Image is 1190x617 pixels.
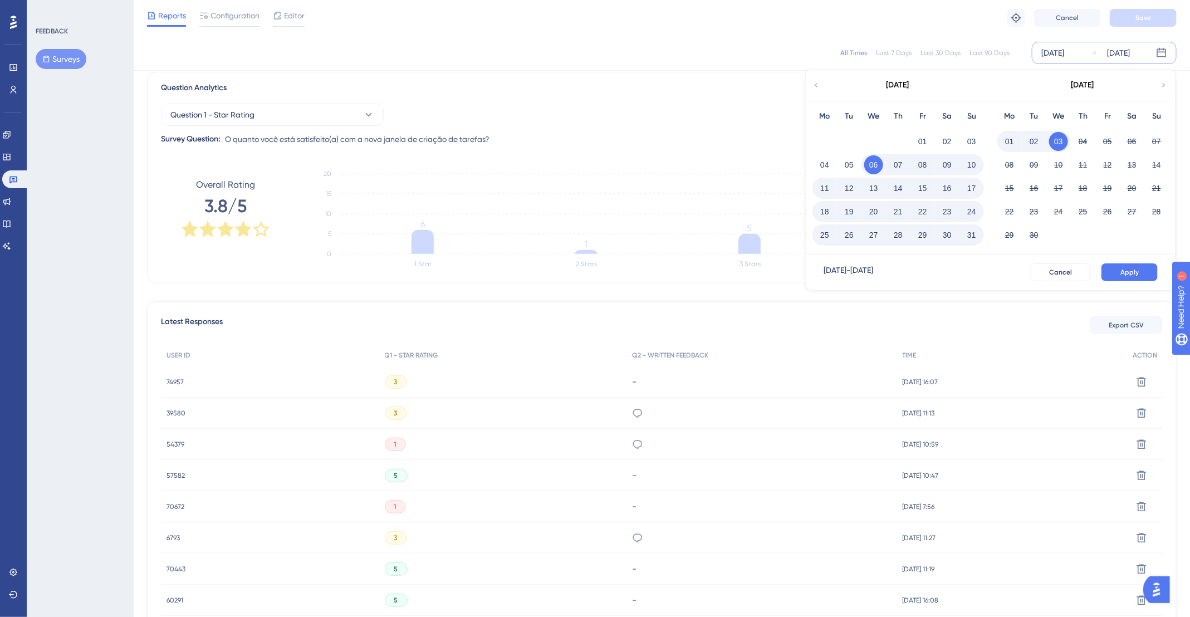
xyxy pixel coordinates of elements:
span: 5 [394,565,398,574]
span: [DATE] 11:19 [903,565,935,574]
span: 70672 [166,502,184,511]
span: 5 [394,596,398,605]
span: 3.8/5 [204,194,247,218]
div: We [1046,110,1071,123]
span: O quanto você está satisfeito(a) com a nova janela de criação de tarefas? [225,133,489,146]
button: 08 [913,155,932,174]
div: Last 7 Days [876,48,912,57]
div: Fr [910,110,935,123]
button: 21 [889,202,908,221]
span: Save [1135,13,1151,22]
span: [DATE] 16:07 [903,378,938,386]
div: Mo [997,110,1022,123]
span: 70443 [166,565,185,574]
button: 06 [1123,132,1142,151]
span: Overall Rating [196,178,255,192]
div: - [632,564,892,574]
span: Q2 - WRITTEN FEEDBACK [632,351,708,360]
span: 60291 [166,596,183,605]
button: 03 [1049,132,1068,151]
button: 10 [962,155,981,174]
button: 19 [1098,179,1117,198]
span: Q1 - STAR RATING [385,351,438,360]
span: Reports [158,9,186,22]
span: 6793 [166,533,180,542]
div: Tu [1022,110,1046,123]
span: Cancel [1056,13,1079,22]
span: [DATE] 11:13 [903,409,935,418]
div: Su [959,110,984,123]
div: Th [886,110,910,123]
button: Export CSV [1090,316,1163,334]
button: 30 [938,226,957,244]
button: 11 [815,179,834,198]
div: Sa [935,110,959,123]
button: 19 [840,202,859,221]
span: [DATE] 10:59 [903,440,939,449]
div: - [632,501,892,512]
span: 3 [394,409,398,418]
div: We [861,110,886,123]
button: 10 [1049,155,1068,174]
button: 30 [1025,226,1044,244]
button: Cancel [1034,9,1101,27]
button: 04 [1074,132,1093,151]
button: 23 [1025,202,1044,221]
button: 27 [1123,202,1142,221]
span: 1 [394,440,396,449]
span: Need Help? [26,3,70,16]
span: Question Analytics [161,81,227,95]
button: 16 [938,179,957,198]
text: 3 Stars [740,260,761,268]
span: 74957 [166,378,184,386]
button: 06 [864,155,883,174]
span: Latest Responses [161,315,223,335]
tspan: 6 [420,219,425,229]
button: 21 [1147,179,1166,198]
tspan: 5 [328,230,331,238]
div: All Times [840,48,867,57]
button: 22 [913,202,932,221]
button: Save [1110,9,1177,27]
button: 31 [962,226,981,244]
button: 13 [864,179,883,198]
button: 05 [840,155,859,174]
button: 09 [938,155,957,174]
div: [DATE] [1107,46,1130,60]
tspan: 0 [327,250,331,258]
button: 29 [1000,226,1019,244]
button: 12 [840,179,859,198]
div: Last 30 Days [920,48,961,57]
span: Question 1 - Star Rating [170,108,254,121]
button: 26 [840,226,859,244]
div: Survey Question: [161,133,221,146]
span: Export CSV [1109,321,1144,330]
button: Surveys [36,49,86,69]
button: 28 [889,226,908,244]
button: 01 [1000,132,1019,151]
button: 24 [1049,202,1068,221]
span: Configuration [210,9,259,22]
div: [DATE] [1071,79,1094,92]
button: 14 [1147,155,1166,174]
button: 26 [1098,202,1117,221]
button: 14 [889,179,908,198]
span: [DATE] 16:08 [903,596,939,605]
text: 2 Stars [576,260,597,268]
div: Last 90 Days [969,48,1010,57]
div: [DATE] - [DATE] [824,263,873,281]
span: 1 [394,502,396,511]
div: Th [1071,110,1095,123]
span: Editor [284,9,305,22]
span: TIME [903,351,917,360]
button: 18 [1074,179,1093,198]
button: 17 [962,179,981,198]
span: 39580 [166,409,185,418]
div: Fr [1095,110,1120,123]
button: Cancel [1031,263,1090,281]
button: Question 1 - Star Rating [161,104,384,126]
button: 25 [1074,202,1093,221]
button: 15 [1000,179,1019,198]
button: 04 [815,155,834,174]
